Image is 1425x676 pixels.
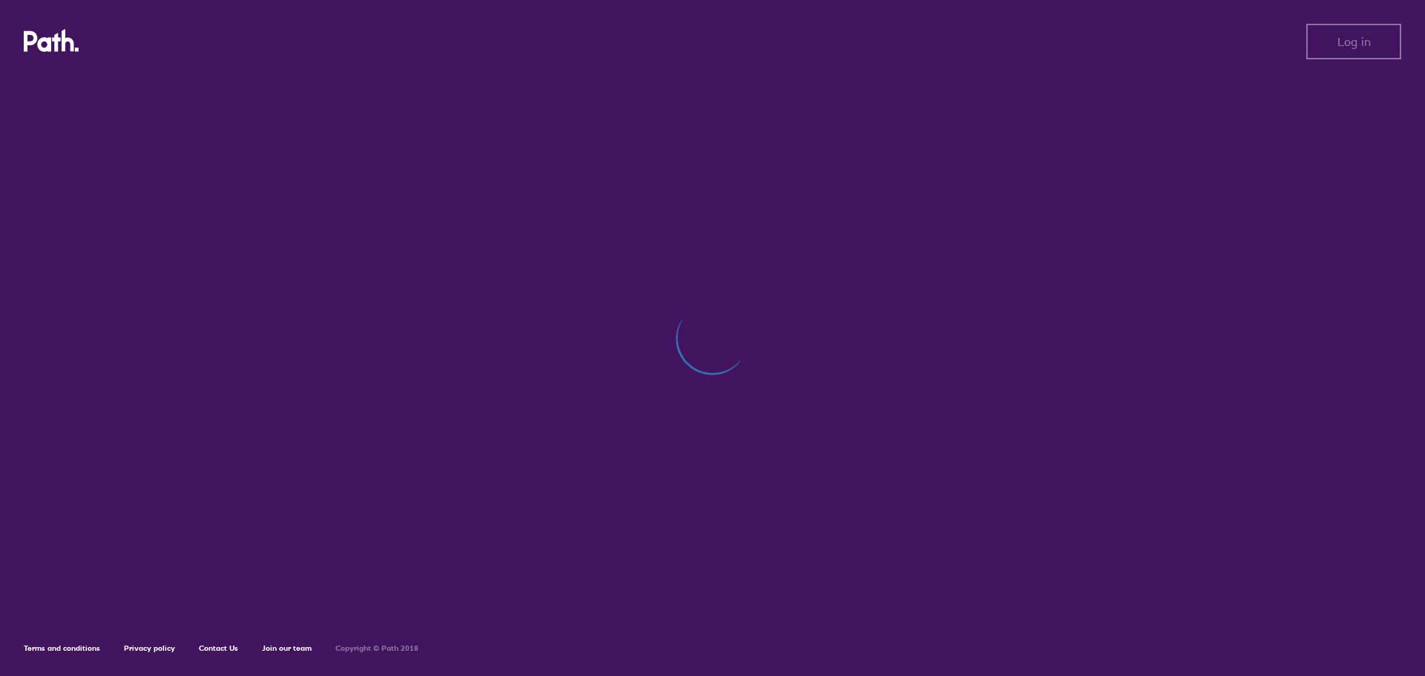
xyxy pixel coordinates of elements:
[262,643,312,653] a: Join our team
[199,643,238,653] a: Contact Us
[24,643,100,653] a: Terms and conditions
[335,644,419,653] h6: Copyright © Path 2018
[124,643,175,653] a: Privacy policy
[1306,24,1401,59] button: Log in
[1337,35,1371,48] span: Log in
